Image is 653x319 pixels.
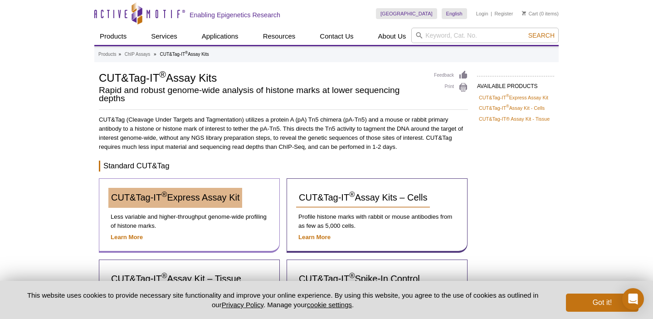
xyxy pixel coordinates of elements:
a: Print [434,83,468,93]
a: CUT&Tag-IT®Assay Kit - Cells [479,104,545,112]
a: CUT&Tag-IT® Assay Kit - Tissue [479,115,550,123]
h2: Enabling Epigenetics Research [190,11,280,19]
sup: ® [349,191,355,199]
a: About Us [373,28,412,45]
p: Profile histone marks with rabbit or mouse antibodies from as few as 5,000 cells. [296,212,458,231]
a: Learn More [298,234,331,240]
sup: ® [161,272,167,280]
a: Register [494,10,513,17]
span: CUT&Tag-IT Assay Kit – Tissue [111,274,241,284]
a: CUT&Tag-IT®Assay Kit – Tissue [108,269,244,289]
button: Search [526,31,557,39]
button: cookie settings [307,301,352,309]
a: Learn More [111,234,143,240]
a: English [442,8,467,19]
a: CUT&Tag-IT®Express Assay Kit [108,188,242,208]
sup: ® [159,69,166,79]
sup: ® [349,272,355,280]
span: CUT&Tag-IT Spike-In Control [299,274,420,284]
a: ChIP Assays [125,50,151,59]
a: Products [94,28,132,45]
button: Got it! [566,294,638,312]
a: Cart [522,10,538,17]
a: CUT&Tag-IT®Assay Kits – Cells [296,188,430,208]
a: Login [476,10,488,17]
span: CUT&Tag-IT Assay Kits – Cells [299,192,427,202]
div: Open Intercom Messenger [622,288,644,310]
span: Search [528,32,555,39]
li: » [118,52,121,57]
li: (0 items) [522,8,559,19]
li: CUT&Tag-IT Assay Kits [160,52,209,57]
sup: ® [185,50,188,55]
h2: Rapid and robust genome-wide analysis of histone marks at lower sequencing depths [99,86,425,103]
a: Privacy Policy [222,301,263,309]
h1: CUT&Tag-IT Assay Kits [99,70,425,84]
a: CUT&Tag-IT®Express Assay Kit [479,93,548,102]
img: Your Cart [522,11,526,15]
a: Contact Us [314,28,359,45]
a: CUT&Tag-IT®Spike-In Control [296,269,423,289]
span: CUT&Tag-IT Express Assay Kit [111,192,239,202]
a: Applications [196,28,244,45]
h3: Standard CUT&Tag [99,161,468,172]
h2: AVAILABLE PRODUCTS [477,76,554,92]
p: Less variable and higher-throughput genome-wide profiling of histone marks. [108,212,270,231]
a: Services [146,28,183,45]
sup: ® [506,93,509,98]
li: | [491,8,492,19]
p: This website uses cookies to provide necessary site functionality and improve your online experie... [15,290,551,309]
a: Feedback [434,70,468,80]
p: CUT&Tag (Cleavage Under Targets and Tagmentation) utilizes a protein A (pA) Tn5 chimera (pA-Tn5) ... [99,115,468,152]
a: Products [98,50,116,59]
a: [GEOGRAPHIC_DATA] [376,8,437,19]
li: » [154,52,156,57]
a: Resources [258,28,301,45]
sup: ® [161,191,167,199]
input: Keyword, Cat. No. [411,28,559,43]
sup: ® [506,104,509,109]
